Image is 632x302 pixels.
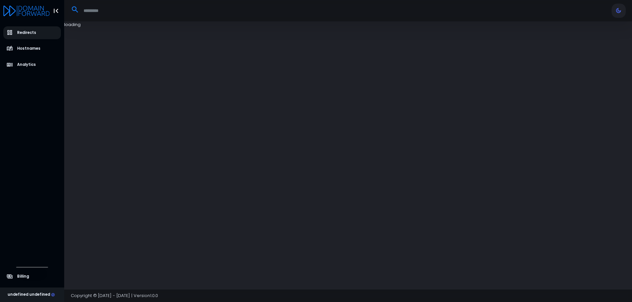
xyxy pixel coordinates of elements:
[3,6,50,15] a: Logo
[71,292,158,299] span: Copyright © [DATE] - [DATE] | Version 1.0.0
[17,62,36,68] span: Analytics
[17,274,29,279] span: Billing
[50,5,62,17] button: Toggle Aside
[17,46,40,51] span: Hostnames
[64,21,81,289] div: loading
[8,292,55,298] div: undefined undefined
[3,270,61,283] a: Billing
[17,30,36,36] span: Redirects
[3,42,61,55] a: Hostnames
[3,26,61,39] a: Redirects
[3,58,61,71] a: Analytics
